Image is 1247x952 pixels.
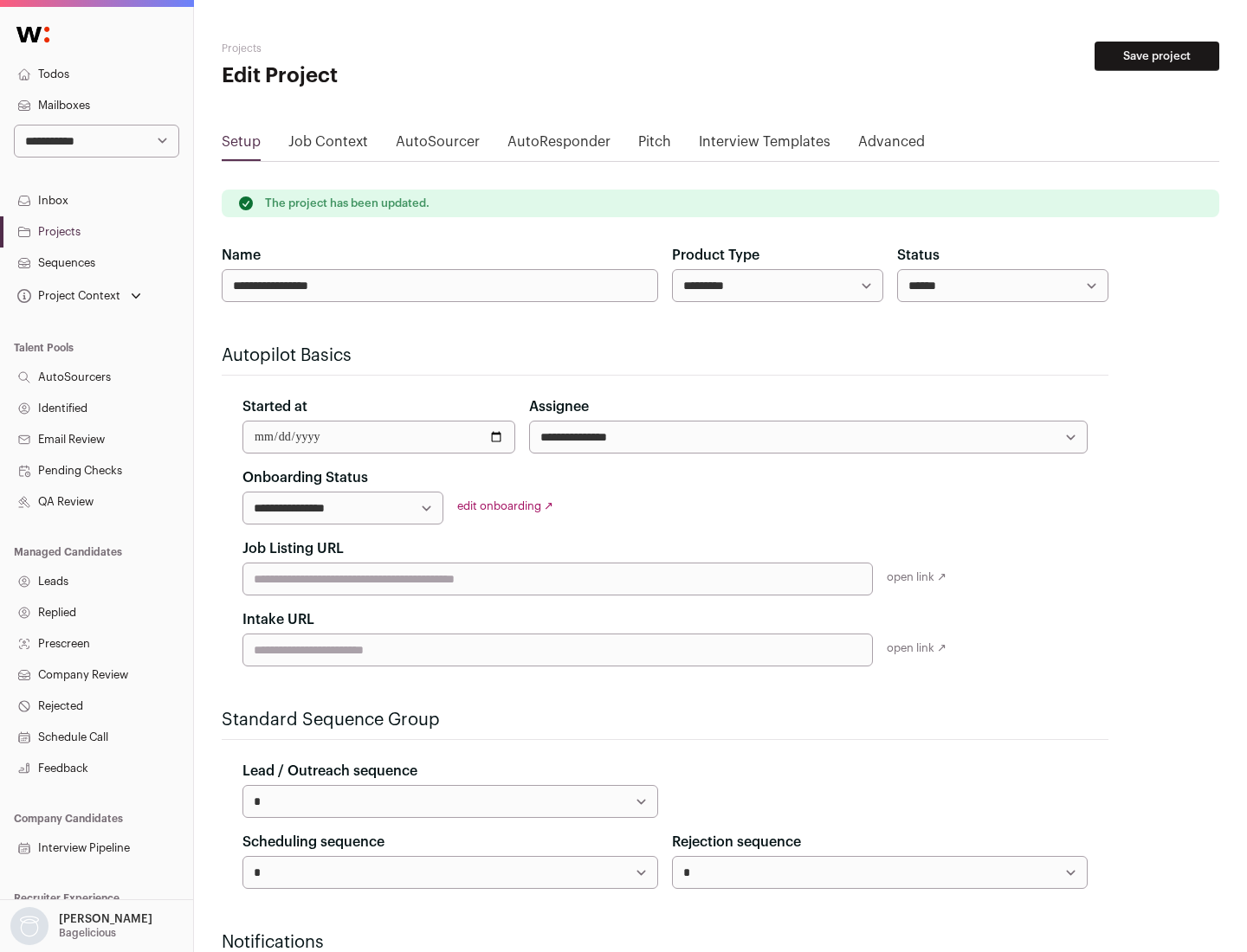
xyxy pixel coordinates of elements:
label: Intake URL [242,609,314,630]
img: Wellfound [7,17,59,52]
label: Assignee [529,396,589,417]
label: Started at [242,396,307,417]
a: Advanced [858,132,925,159]
button: Open dropdown [7,907,156,945]
button: Open dropdown [14,284,145,308]
label: Name [222,245,261,266]
label: Status [897,245,940,266]
p: Bagelicious [59,926,116,940]
h1: Edit Project [222,62,554,90]
label: Onboarding Status [242,467,368,488]
h2: Standard Sequence Group [222,708,1108,732]
a: AutoResponder [507,132,611,159]
label: Product Type [672,245,759,266]
label: Rejection sequence [672,832,801,852]
h2: Projects [222,42,554,55]
button: Save project [1095,42,1219,71]
div: Project Context [14,289,120,303]
img: nopic.png [10,907,48,945]
a: Setup [222,132,261,159]
label: Job Listing URL [242,538,344,559]
a: AutoSourcer [396,132,480,159]
a: Job Context [288,132,368,159]
p: The project has been updated. [265,196,430,210]
p: [PERSON_NAME] [59,912,152,926]
a: Pitch [638,132,671,159]
a: Interview Templates [699,132,830,159]
label: Scheduling sequence [242,832,384,852]
label: Lead / Outreach sequence [242,761,417,782]
h2: Autopilot Basics [222,344,1108,368]
a: edit onboarding ↗ [457,500,553,511]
